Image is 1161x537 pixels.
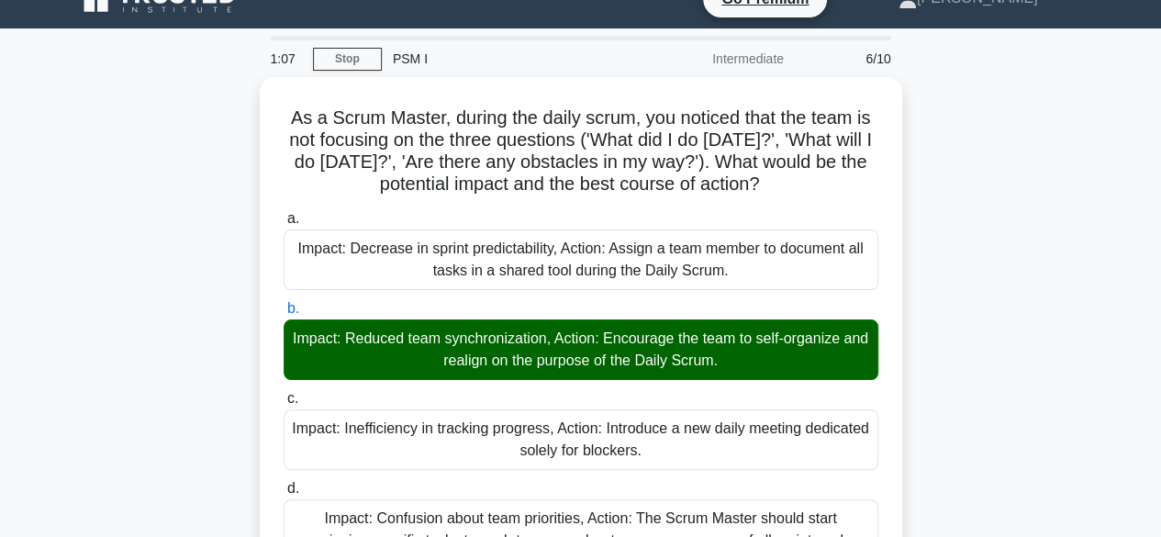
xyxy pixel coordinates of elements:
[284,319,878,380] div: Impact: Reduced team synchronization, Action: Encourage the team to self-organize and realign on ...
[260,40,313,77] div: 1:07
[284,409,878,470] div: Impact: Inefficiency in tracking progress, Action: Introduce a new daily meeting dedicated solely...
[282,106,880,196] h5: As a Scrum Master, during the daily scrum, you noticed that the team is not focusing on the three...
[287,210,299,226] span: a.
[287,390,298,406] span: c.
[284,229,878,290] div: Impact: Decrease in sprint predictability, Action: Assign a team member to document all tasks in ...
[634,40,795,77] div: Intermediate
[287,300,299,316] span: b.
[382,40,634,77] div: PSM I
[287,480,299,496] span: d.
[795,40,902,77] div: 6/10
[313,48,382,71] a: Stop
